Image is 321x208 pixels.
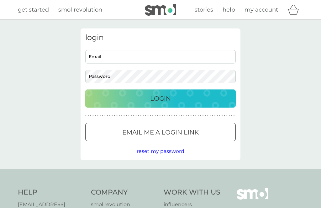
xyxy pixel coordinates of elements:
[287,3,303,16] div: basket
[162,114,163,117] p: ●
[95,114,96,117] p: ●
[155,114,156,117] p: ●
[188,114,189,117] p: ●
[159,114,160,117] p: ●
[157,114,158,117] p: ●
[217,114,218,117] p: ●
[100,114,101,117] p: ●
[143,114,144,117] p: ●
[131,114,132,117] p: ●
[138,114,139,117] p: ●
[226,114,228,117] p: ●
[166,114,168,117] p: ●
[145,114,146,117] p: ●
[122,127,199,137] p: Email me a login link
[207,114,208,117] p: ●
[183,114,185,117] p: ●
[90,114,91,117] p: ●
[104,114,106,117] p: ●
[18,6,49,13] span: get started
[18,5,49,14] a: get started
[193,114,194,117] p: ●
[169,114,170,117] p: ●
[197,114,199,117] p: ●
[112,114,113,117] p: ●
[135,114,137,117] p: ●
[195,5,213,14] a: stories
[164,188,220,197] h4: Work With Us
[137,148,184,154] span: reset my password
[203,114,204,117] p: ●
[85,33,236,42] h3: login
[219,114,220,117] p: ●
[92,114,94,117] p: ●
[58,6,102,13] span: smol revolution
[195,6,213,13] span: stories
[18,188,85,197] h4: Help
[223,6,235,13] span: help
[109,114,110,117] p: ●
[212,114,213,117] p: ●
[102,114,103,117] p: ●
[191,114,192,117] p: ●
[178,114,180,117] p: ●
[133,114,134,117] p: ●
[147,114,149,117] p: ●
[231,114,232,117] p: ●
[245,5,278,14] a: my account
[181,114,182,117] p: ●
[150,114,151,117] p: ●
[58,5,102,14] a: smol revolution
[224,114,225,117] p: ●
[85,114,87,117] p: ●
[97,114,98,117] p: ●
[210,114,211,117] p: ●
[140,114,141,117] p: ●
[114,114,115,117] p: ●
[85,89,236,108] button: Login
[124,114,125,117] p: ●
[245,6,278,13] span: my account
[119,114,120,117] p: ●
[223,5,235,14] a: help
[164,114,166,117] p: ●
[174,114,175,117] p: ●
[234,114,235,117] p: ●
[150,94,171,104] p: Login
[152,114,154,117] p: ●
[176,114,177,117] p: ●
[200,114,201,117] p: ●
[121,114,122,117] p: ●
[214,114,216,117] p: ●
[205,114,206,117] p: ●
[171,114,173,117] p: ●
[128,114,129,117] p: ●
[145,4,176,16] img: smol
[222,114,223,117] p: ●
[195,114,197,117] p: ●
[107,114,108,117] p: ●
[88,114,89,117] p: ●
[229,114,230,117] p: ●
[85,123,236,141] button: Email me a login link
[186,114,187,117] p: ●
[126,114,127,117] p: ●
[91,188,158,197] h4: Company
[116,114,118,117] p: ●
[137,147,184,155] button: reset my password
